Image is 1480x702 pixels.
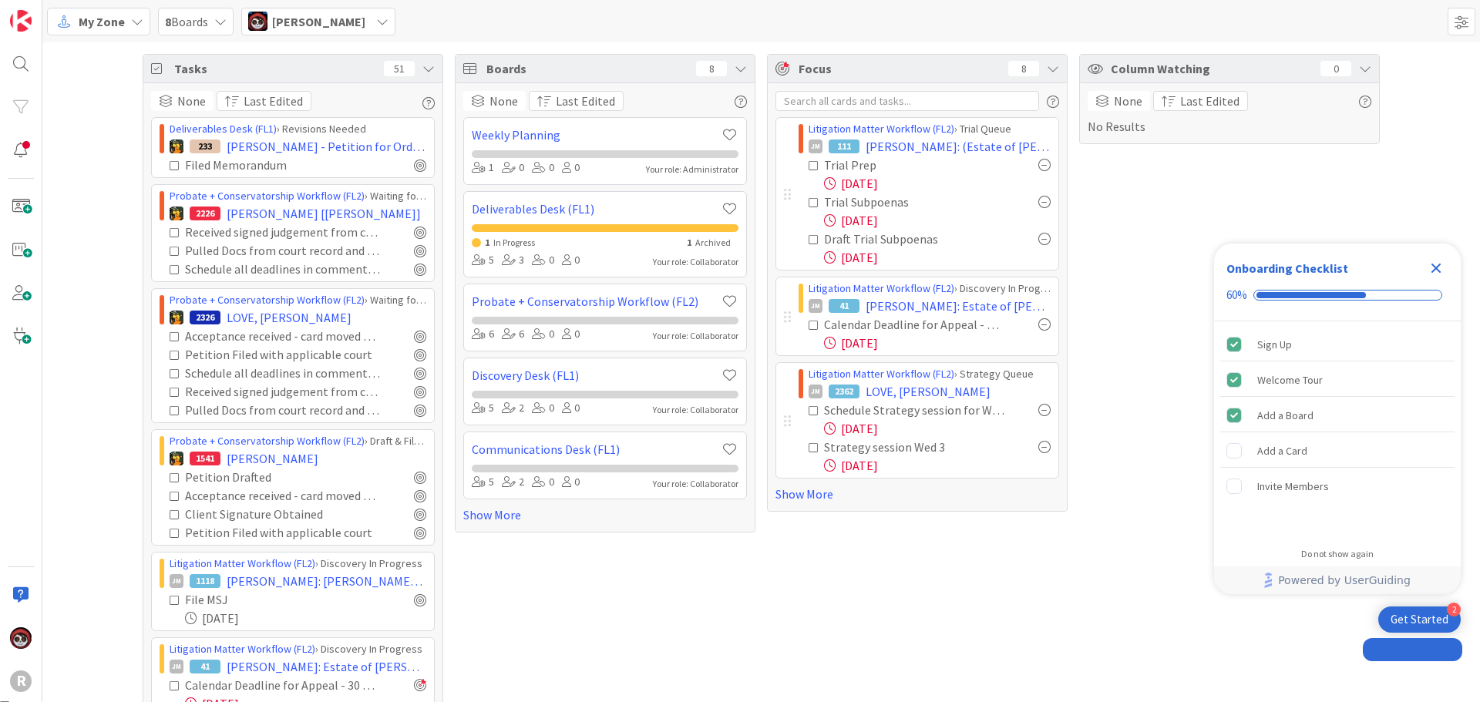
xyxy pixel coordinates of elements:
[227,449,318,468] span: [PERSON_NAME]
[185,486,380,505] div: Acceptance received - card moved to waiting for court
[227,657,426,676] span: [PERSON_NAME]: Estate of [PERSON_NAME]
[824,456,1051,475] div: [DATE]
[185,590,314,609] div: File MSJ
[170,292,426,308] div: › Waiting for Hearing / Order
[170,207,183,220] img: MR
[532,160,554,176] div: 0
[562,474,580,491] div: 0
[502,160,524,176] div: 0
[185,241,380,260] div: Pulled Docs from court record and saved to file
[493,237,535,248] span: In Progress
[10,627,32,649] img: JS
[472,326,494,343] div: 6
[1257,371,1323,389] div: Welcome Tour
[556,92,615,110] span: Last Edited
[809,299,822,313] div: JM
[463,506,747,524] a: Show More
[1153,91,1248,111] button: Last Edited
[809,281,954,295] a: Litigation Matter Workflow (FL2)
[472,366,720,385] a: Discovery Desk (FL1)
[824,230,984,248] div: Draft Trial Subpoenas
[217,91,311,111] button: Last Edited
[190,574,220,588] div: 1118
[190,311,220,324] div: 2326
[829,385,859,398] div: 2362
[1220,398,1455,432] div: Add a Board is complete.
[1257,442,1307,460] div: Add a Card
[170,641,426,657] div: › Discovery In Progress
[1214,321,1461,538] div: Checklist items
[1222,566,1453,594] a: Powered by UserGuiding
[185,523,380,542] div: Petition Filed with applicable court
[653,403,738,417] div: Your role: Collaborator
[185,327,380,345] div: Acceptance received - card moved to waiting for court
[489,92,518,110] span: None
[170,434,365,448] a: Probate + Conservatorship Workflow (FL2)
[1226,259,1348,277] div: Onboarding Checklist
[829,299,859,313] div: 41
[829,139,859,153] div: 111
[1214,244,1461,594] div: Checklist Container
[562,326,580,343] div: 0
[824,419,1051,438] div: [DATE]
[1008,61,1039,76] div: 8
[1278,571,1411,589] span: Powered by UserGuiding
[529,91,624,111] button: Last Edited
[472,200,720,218] a: Deliverables Desk (FL1)
[170,574,183,588] div: JM
[472,126,720,144] a: Weekly Planning
[190,207,220,220] div: 2226
[502,400,524,417] div: 2
[1378,606,1461,633] div: Open Get Started checklist, remaining modules: 2
[1114,92,1142,110] span: None
[1220,469,1455,503] div: Invite Members is incomplete.
[532,326,554,343] div: 0
[532,400,554,417] div: 0
[775,485,1059,503] a: Show More
[1320,61,1351,76] div: 0
[384,61,415,76] div: 51
[696,61,727,76] div: 8
[866,382,991,401] span: LOVE, [PERSON_NAME]
[809,385,822,398] div: JM
[185,609,426,627] div: [DATE]
[562,252,580,269] div: 0
[532,252,554,269] div: 0
[472,252,494,269] div: 5
[170,311,183,324] img: MR
[170,433,426,449] div: › Draft & File Peitition
[185,345,380,364] div: Petition Filed with applicable court
[10,670,32,692] div: R
[1180,92,1239,110] span: Last Edited
[472,440,720,458] a: Communications Desk (FL1)
[472,160,494,176] div: 1
[1257,335,1292,354] div: Sign Up
[190,139,220,153] div: 233
[653,329,738,343] div: Your role: Collaborator
[170,642,315,656] a: Litigation Matter Workflow (FL2)
[472,292,720,311] a: Probate + Conservatorship Workflow (FL2)
[177,92,206,110] span: None
[1088,91,1371,136] div: No Results
[824,315,1004,334] div: Calendar Deadline for Appeal - 30 days from entry of order
[185,260,380,278] div: Schedule all deadlines in comment and Deadline Checklist [move to P4 Notice Quene]
[809,366,1051,382] div: › Strategy Queue
[174,59,376,78] span: Tasks
[185,676,380,694] div: Calendar Deadline for Appeal - 30 days from entry of order
[10,10,32,32] img: Visit kanbanzone.com
[866,297,1051,315] span: [PERSON_NAME]: Estate of [PERSON_NAME]
[687,237,691,248] span: 1
[532,474,554,491] div: 0
[824,334,1051,352] div: [DATE]
[1424,256,1448,280] div: Close Checklist
[170,121,426,137] div: › Revisions Needed
[472,400,494,417] div: 5
[653,255,738,269] div: Your role: Collaborator
[170,139,183,153] img: MR
[824,211,1051,230] div: [DATE]
[170,556,315,570] a: Litigation Matter Workflow (FL2)
[562,400,580,417] div: 0
[185,468,336,486] div: Petition Drafted
[1214,566,1461,594] div: Footer
[809,280,1051,297] div: › Discovery In Progress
